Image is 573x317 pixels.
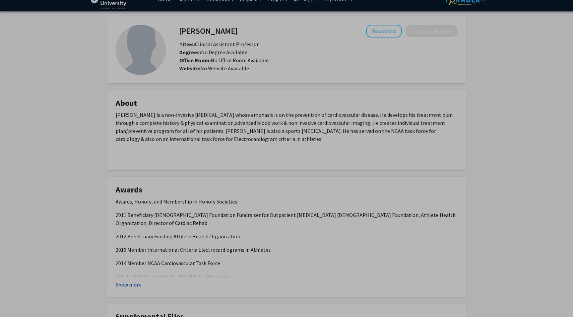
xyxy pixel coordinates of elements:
b: Degrees: [179,49,201,56]
button: Compose Request to David Shipon [406,25,457,37]
b: Office Room: [179,57,211,64]
span: Clinical Assistant Professor [179,41,259,48]
p: [DATE]-[DATE] Top Doc In Philadelphia Magazine [116,272,457,281]
h4: Awards [116,185,457,195]
h4: [PERSON_NAME] [179,25,238,37]
b: Website: [179,65,200,72]
span: No Office Room Available [179,57,269,64]
p: Awards, Honors, and Membership in Honors Societies [116,197,457,206]
p: [PERSON_NAME] is a non-invasive [MEDICAL_DATA] whose emphasis is on the prevention of cardiovascu... [116,111,457,143]
h4: About [116,98,457,108]
iframe: Chat [5,287,28,312]
p: 2011 Beneficiary [DEMOGRAPHIC_DATA] Foundation Fundraiser for Outpatient [MEDICAL_DATA] [DEMOGRAP... [116,211,457,227]
button: Show more [116,281,141,289]
p: 2016 Member International Criteria Electrocardiograms in Athletes [116,246,457,254]
img: Profile Picture [116,25,166,75]
p: 2012 Beneficiary Funding Athlete Health Organization [116,232,457,240]
b: Titles: [179,41,195,48]
span: No Degree Available [179,49,247,56]
p: 2014 Member NCAA Cardiovascular Task Force [116,259,457,267]
button: Add David Shipon to Bookmarks [366,25,402,37]
span: No Website Available [179,65,249,72]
